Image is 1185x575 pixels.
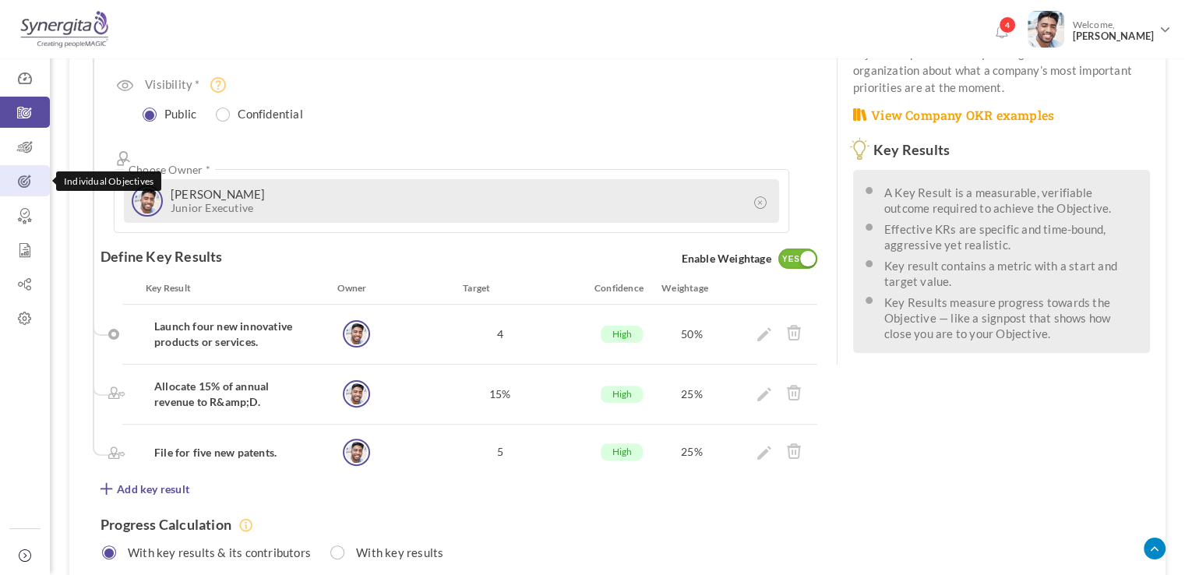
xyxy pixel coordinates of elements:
[171,201,266,214] small: Junior Executive
[1028,11,1064,48] img: Photo
[345,441,368,464] img: Avatar
[989,20,1014,45] a: Notifications
[497,326,503,342] label: 4
[108,386,125,400] img: Cascading image
[853,107,1054,125] a: View Company OKR examples
[1021,5,1177,51] a: Photo Welcome,[PERSON_NAME]
[56,171,161,191] div: Individual Objectives
[337,541,451,560] label: With key results
[345,323,368,345] img: Avatar
[384,280,553,296] div: Target
[108,541,319,560] label: With key results & its contributors
[154,445,296,460] h4: File for five new patents.
[337,280,384,296] div: Owner
[171,187,266,201] label: [PERSON_NAME]
[18,10,111,49] img: Logo
[108,446,125,460] img: Cascading image
[657,379,726,410] div: 25%
[117,482,189,497] span: Add key result
[345,383,368,405] img: Avatar
[154,319,296,350] h4: Launch four new innovative products or services.
[497,444,503,460] label: 5
[884,218,1138,252] li: Effective KRs are specific and time-bound, aggressive yet realistic.
[218,103,310,122] label: Confidential
[778,252,804,266] div: YES
[553,280,661,296] div: Confidence
[884,182,1138,216] li: A Key Result is a measurable, verifiable outcome required to achieve the Objective.
[134,280,337,296] div: Key Result
[135,189,160,213] img: Avatar
[117,80,133,91] i: Visibility
[114,149,134,169] i: Owned by
[601,443,643,460] span: High
[154,379,296,410] h4: Allocate 15% of annual revenue to R&amp;D.
[1072,30,1154,42] span: [PERSON_NAME]
[999,16,1016,34] span: 4
[681,249,816,270] span: Enable Weightage
[661,280,729,296] div: Weightage
[101,249,223,264] label: Define Key Results
[145,103,204,122] label: Public
[853,143,1150,158] h3: Key Results
[145,76,199,92] label: Visibility *
[884,291,1138,341] li: Key Results measure progress towards the Objective — like a signpost that shows how close you are...
[884,255,1138,289] li: Key result contains a metric with a start and target value.
[601,386,643,403] span: High
[657,319,726,350] div: 50%
[489,386,511,402] label: 15%
[657,439,726,466] div: 25%
[601,326,643,343] span: High
[101,517,817,533] h4: Progress Calculation
[1064,11,1158,50] span: Welcome,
